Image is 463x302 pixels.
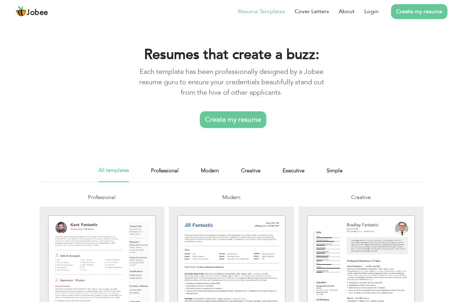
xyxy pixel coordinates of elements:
[151,166,179,182] a: Professional
[339,7,355,16] a: About
[16,6,48,17] a: Jobee
[391,4,447,19] a: Create my resume
[241,166,260,182] a: Creative
[88,194,116,201] span: Professional
[283,166,304,182] a: Executive
[238,7,285,16] a: Resume Templates
[295,7,329,16] a: Cover Letters
[200,111,266,128] a: Create my resume
[364,7,379,16] a: Login
[327,166,342,182] a: Simple
[27,9,48,17] span: Jobee
[222,194,240,201] span: Modern
[201,166,219,182] a: Modern
[98,166,129,182] a: All templates
[351,194,371,201] span: Creative
[132,67,331,98] p: Each template has been professionally designed by a Jobee resume guru to ensure your credentials ...
[16,6,27,17] img: jobee.io
[132,46,331,64] h1: Resumes that create a buzz:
